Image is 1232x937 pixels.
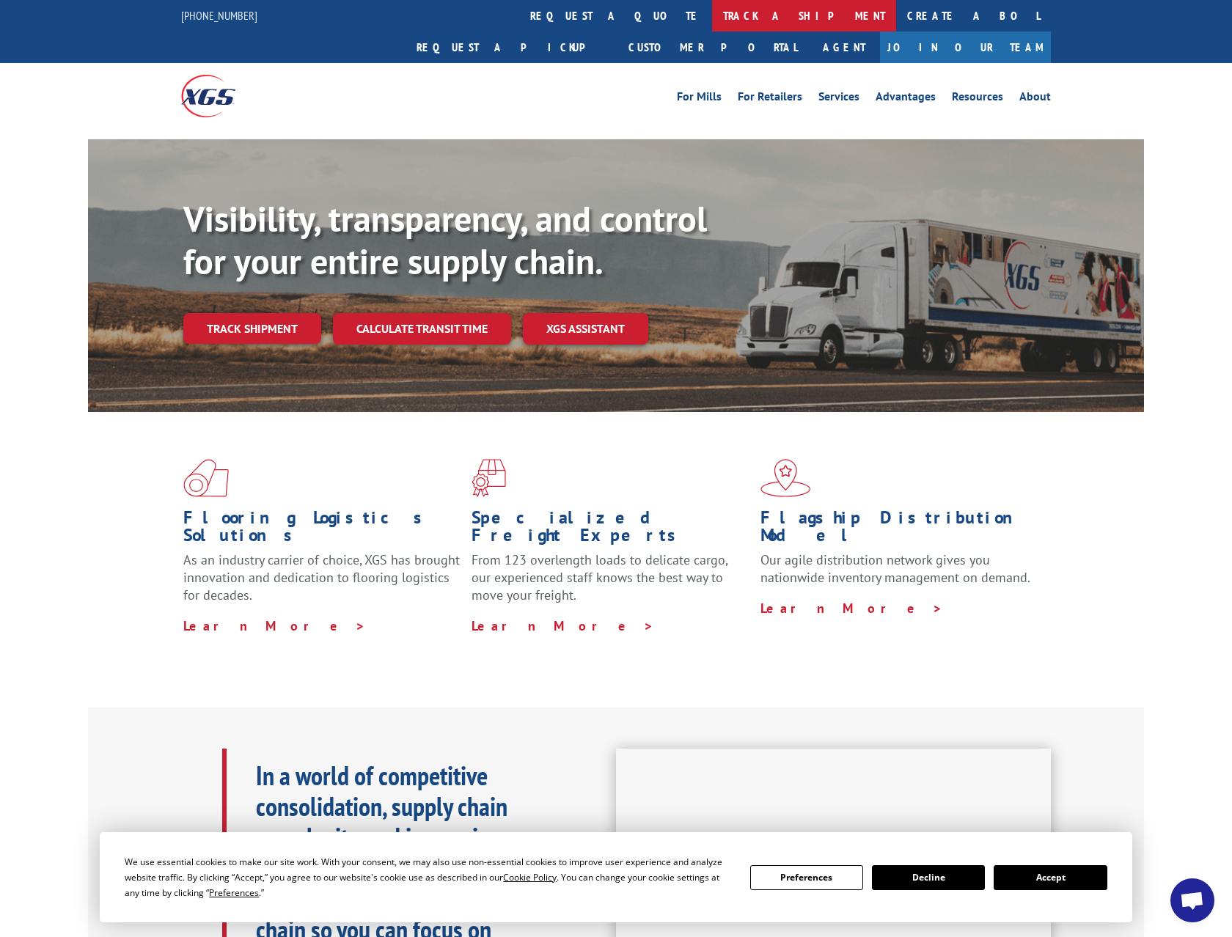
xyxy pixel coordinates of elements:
[1170,878,1214,922] div: Open chat
[952,91,1003,107] a: Resources
[760,459,811,497] img: xgs-icon-flagship-distribution-model-red
[760,509,1038,551] h1: Flagship Distribution Model
[808,32,880,63] a: Agent
[1019,91,1051,107] a: About
[677,91,722,107] a: For Mills
[125,854,732,900] div: We use essential cookies to make our site work. With your consent, we may also use non-essential ...
[183,617,366,634] a: Learn More >
[472,459,506,497] img: xgs-icon-focused-on-flooring-red
[183,509,461,551] h1: Flooring Logistics Solutions
[209,886,259,899] span: Preferences
[876,91,936,107] a: Advantages
[406,32,617,63] a: Request a pickup
[880,32,1051,63] a: Join Our Team
[818,91,859,107] a: Services
[994,865,1107,890] button: Accept
[617,32,808,63] a: Customer Portal
[750,865,863,890] button: Preferences
[183,196,707,284] b: Visibility, transparency, and control for your entire supply chain.
[100,832,1132,922] div: Cookie Consent Prompt
[523,313,648,345] a: XGS ASSISTANT
[760,600,943,617] a: Learn More >
[183,459,229,497] img: xgs-icon-total-supply-chain-intelligence-red
[472,509,749,551] h1: Specialized Freight Experts
[472,551,749,617] p: From 123 overlength loads to delicate cargo, our experienced staff knows the best way to move you...
[181,8,257,23] a: [PHONE_NUMBER]
[738,91,802,107] a: For Retailers
[183,313,321,344] a: Track shipment
[503,871,557,883] span: Cookie Policy
[333,313,511,345] a: Calculate transit time
[472,617,654,634] a: Learn More >
[183,551,460,603] span: As an industry carrier of choice, XGS has brought innovation and dedication to flooring logistics...
[760,551,1030,586] span: Our agile distribution network gives you nationwide inventory management on demand.
[872,865,985,890] button: Decline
